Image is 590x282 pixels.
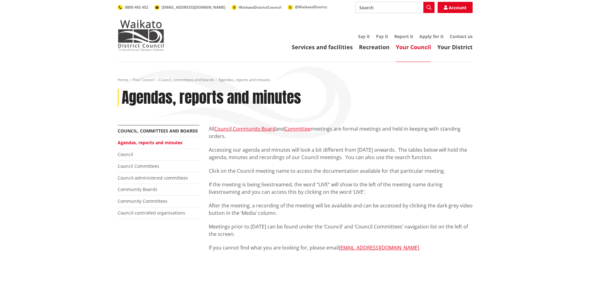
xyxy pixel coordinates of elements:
[133,77,154,82] a: Your Council
[396,43,431,51] a: Your Council
[209,244,473,251] p: If you cannot find what you are looking for, please email .
[438,2,473,13] a: Account
[122,89,301,107] h1: Agendas, reports and minutes
[355,2,435,13] input: Search input
[118,198,168,204] a: Community Committees
[292,43,353,51] a: Services and facilities
[214,125,232,132] a: Council
[118,20,164,51] img: Waikato District Council - Te Kaunihera aa Takiwaa o Waikato
[209,125,473,140] p: All , and meetings are formal meetings and held in keeping with standing orders.
[232,5,282,10] a: WaikatoDistrictCouncil
[239,5,282,10] span: WaikatoDistrictCouncil
[209,223,473,238] p: Meetings prior to [DATE] can be found under the ‘Council’ and ‘Council Committees’ navigation lis...
[394,33,413,39] a: Report it
[376,33,388,39] a: Pay it
[437,43,473,51] a: Your District
[118,163,159,169] a: Council Committees
[125,5,148,10] span: 0800 492 452
[209,167,473,175] p: Click on the Council meeting name to access the documentation available for that particular meeting.
[162,5,225,10] span: [EMAIL_ADDRESS][DOMAIN_NAME]
[159,77,214,82] a: Council, committees and boards
[339,244,419,251] a: [EMAIL_ADDRESS][DOMAIN_NAME]
[450,33,473,39] a: Contact us
[118,128,198,134] a: Council, committees and boards
[285,125,311,132] a: Committee
[209,181,473,196] p: If the meeting is being livestreamed, the word “LIVE” will show to the left of the meeting name d...
[209,202,473,217] p: After the meeting, a recording of the meeting will be available and can be accessed by clicking t...
[118,140,182,145] a: Agendas, reports and minutes
[233,125,276,132] a: Community Board
[118,151,133,157] a: Council
[118,175,188,181] a: Council-administered committees
[358,33,370,39] a: Say it
[419,33,444,39] a: Apply for it
[288,4,327,10] a: @WaikatoDistrict
[209,146,467,161] span: Accessing our agenda and minutes will look a bit different from [DATE] onwards. The tables below ...
[359,43,390,51] a: Recreation
[295,4,327,10] span: @WaikatoDistrict
[118,186,157,192] a: Community Boards
[118,5,148,10] a: 0800 492 452
[218,77,270,82] span: Agendas, reports and minutes
[118,77,473,83] nav: breadcrumb
[118,210,185,216] a: Council-controlled organisations
[155,5,225,10] a: [EMAIL_ADDRESS][DOMAIN_NAME]
[118,77,128,82] a: Home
